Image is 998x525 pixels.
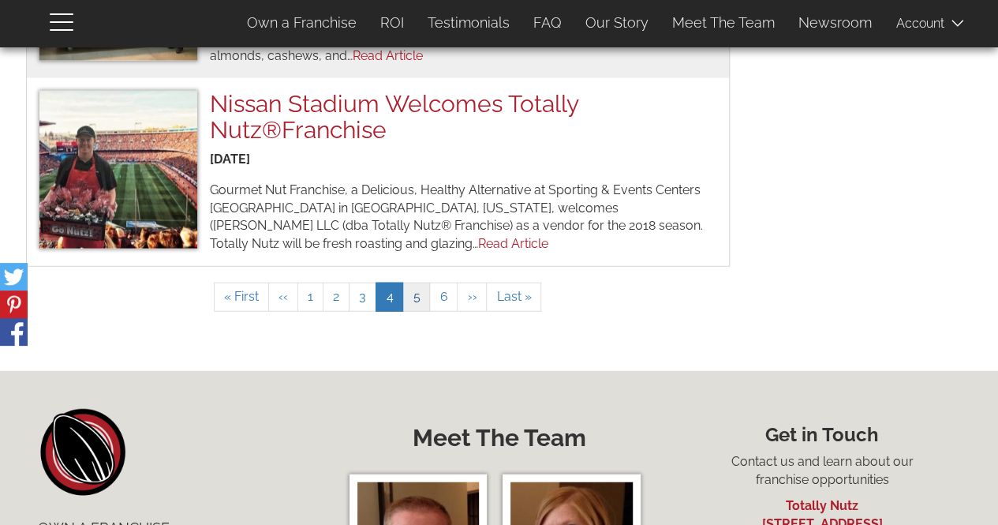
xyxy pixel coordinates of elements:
span: ‹‹ [278,289,288,304]
h2: Meet The Team [349,425,649,451]
p: Contact us and learn about our franchise opportunities [672,453,972,489]
h3: Get in Touch [672,425,972,445]
a: 5 [402,283,430,312]
span: ›› [467,289,477,304]
a: Newsroom [787,6,884,39]
a: Totally Nutz [786,498,858,513]
span: Last » [496,289,531,304]
span: [DATE] [210,152,250,167]
a: ROI [368,6,416,39]
a: Own a Franchise [235,6,368,39]
a: 2 [323,283,349,312]
a: FAQ [521,6,574,39]
a: 1 [297,283,323,312]
a: Read Article [353,48,423,63]
a: Read Article [478,236,548,251]
a: 6 [429,283,458,312]
a: home [39,409,125,496]
span: « First [224,289,259,304]
a: Meet The Team [660,6,787,39]
a: Nissan Stadium Welcomes Totally Nutz®Franchise [210,90,578,144]
a: Our Story [574,6,660,39]
a: Testimonials [416,6,521,39]
img: hawker-football-game-1-e1542310179167_0.jpg [39,91,197,249]
span: Gourmet Nut Franchise, a Delicious, Healthy Alternative at Sporting & Events Centers [GEOGRAPHIC_... [210,182,703,252]
a: 3 [349,283,376,312]
a: 4 [376,283,403,312]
